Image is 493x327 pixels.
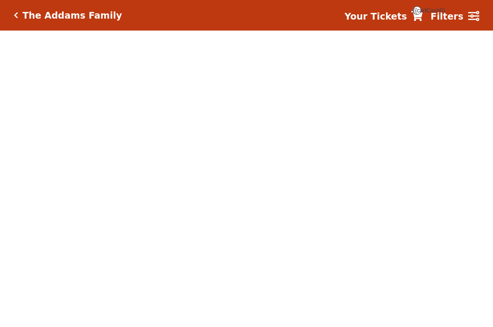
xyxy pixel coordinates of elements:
a: Click here to go back to filters [14,12,18,19]
a: Filters [430,10,479,23]
span: {{cartCount}} [413,6,421,15]
strong: Your Tickets [344,11,407,21]
strong: Filters [430,11,463,21]
a: Your Tickets {{cartCount}} [344,10,423,23]
h5: The Addams Family [22,10,122,21]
